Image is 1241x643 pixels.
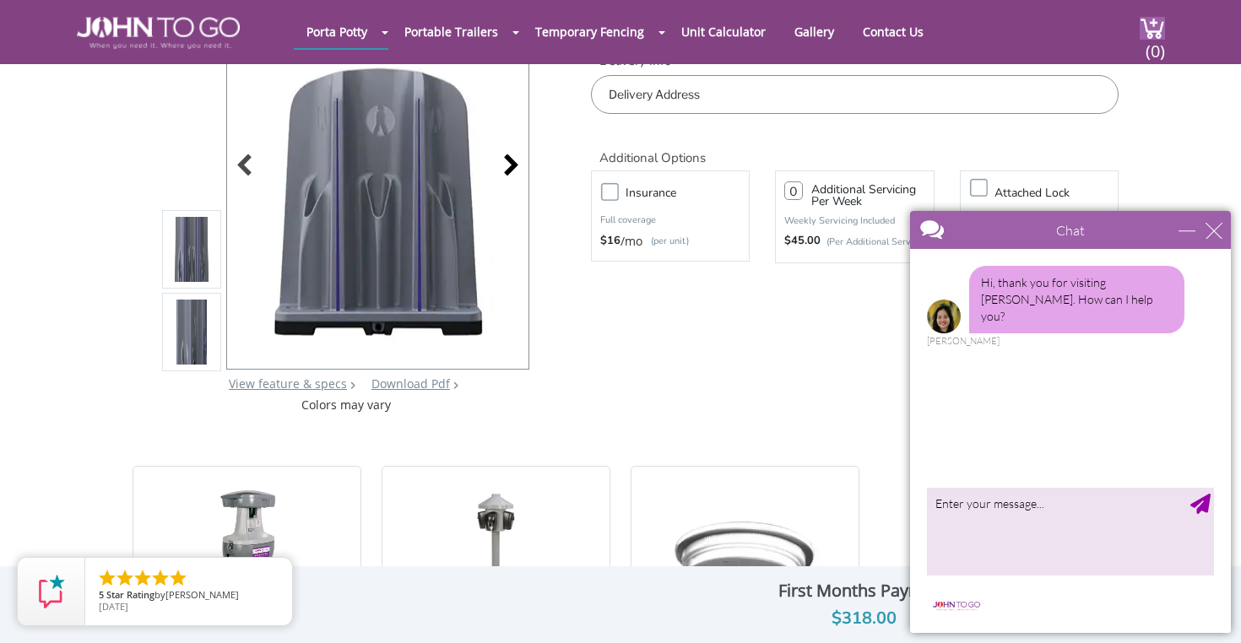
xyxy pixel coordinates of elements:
p: (per unit) [642,233,689,250]
a: Porta Potty [294,15,380,48]
h2: Additional Options [591,131,1119,167]
li:  [97,568,117,588]
input: Delivery Address [591,75,1119,114]
p: (Per Additional Service) [821,235,924,248]
span: [DATE] [99,600,128,613]
div: Colors may vary [162,397,531,413]
input: 0 [784,181,803,200]
span: (0) [1145,26,1165,62]
iframe: Live Chat Box [900,201,1241,643]
div: First Months Payment [709,576,1019,605]
span: 5 [99,588,104,601]
li:  [133,568,153,588]
a: Temporary Fencing [523,15,657,48]
img: Product [169,55,214,452]
a: View feature & specs [229,376,347,392]
img: right arrow icon [350,381,355,389]
a: Contact Us [850,15,936,48]
a: Portable Trailers [392,15,511,48]
h3: Insurance [626,182,757,203]
a: Download Pdf [371,376,450,392]
img: 27 [648,488,842,623]
li:  [168,568,188,588]
img: Product [169,138,214,535]
h3: Additional Servicing Per Week [811,184,924,208]
strong: $45.00 [784,233,821,250]
li:  [150,568,171,588]
img: 27 [458,488,534,623]
span: [PERSON_NAME] [165,588,239,601]
img: chevron.png [453,381,458,389]
p: Full coverage [600,212,740,229]
h3: Attached lock [994,182,1126,203]
a: Gallery [782,15,847,48]
a: Unit Calculator [669,15,778,48]
p: Weekly Servicing Included [784,214,924,227]
strong: $16 [600,233,620,250]
span: by [99,590,279,602]
span: Star Rating [106,588,154,601]
img: cart a [1140,17,1165,40]
img: Review Rating [35,575,68,608]
div: /mo [600,233,740,250]
div: $318.00 [709,605,1019,632]
img: JOHN to go [77,17,240,49]
li:  [115,568,135,588]
img: 27 [203,488,292,623]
